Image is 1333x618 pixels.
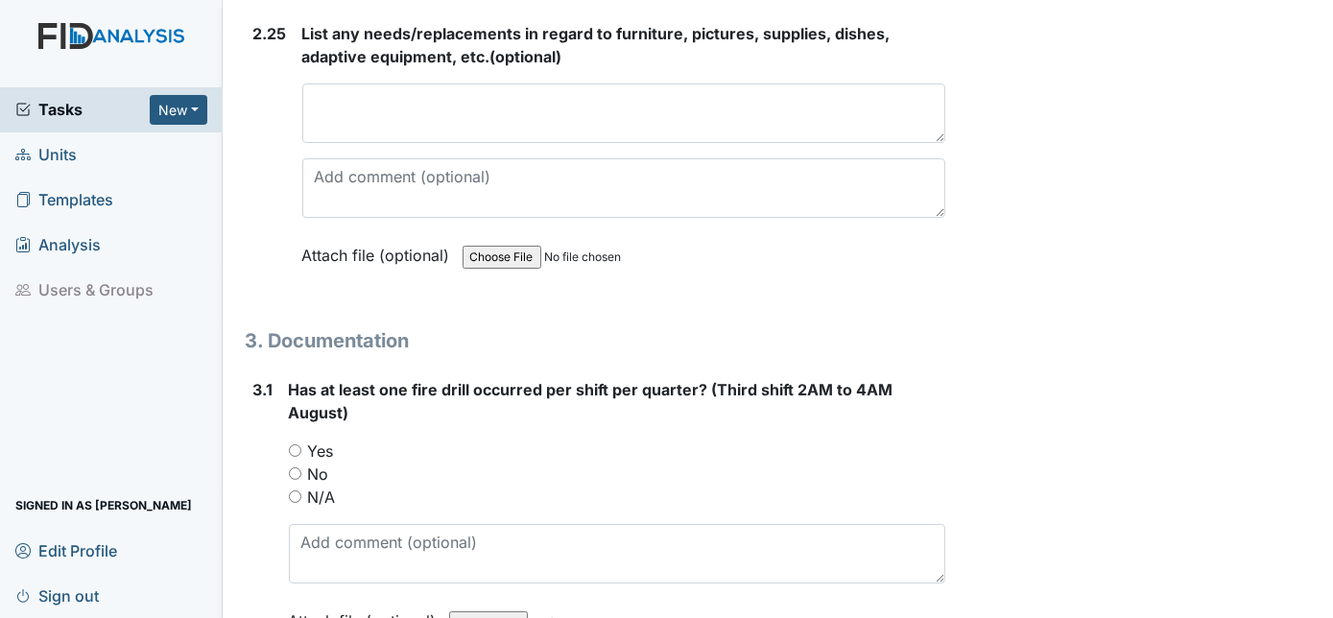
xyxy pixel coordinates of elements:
[253,22,287,45] label: 2.25
[150,95,207,125] button: New
[15,185,113,215] span: Templates
[15,140,77,170] span: Units
[308,486,336,509] label: N/A
[302,24,891,66] span: List any needs/replacements in regard to furniture, pictures, supplies, dishes, adaptive equipmen...
[302,233,458,267] label: Attach file (optional)
[289,444,301,457] input: Yes
[15,490,192,520] span: Signed in as [PERSON_NAME]
[246,326,946,355] h1: 3. Documentation
[308,440,334,463] label: Yes
[253,378,274,401] label: 3.1
[289,490,301,503] input: N/A
[302,22,946,68] strong: (optional)
[289,380,893,422] span: Has at least one fire drill occurred per shift per quarter? (Third shift 2AM to 4AM August)
[15,98,150,121] a: Tasks
[15,535,117,565] span: Edit Profile
[308,463,329,486] label: No
[15,581,99,610] span: Sign out
[289,467,301,480] input: No
[15,230,101,260] span: Analysis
